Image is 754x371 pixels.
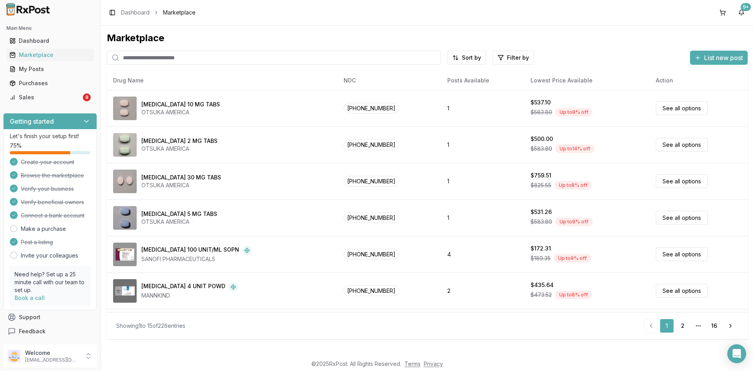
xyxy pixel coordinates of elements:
a: 16 [707,319,721,333]
nav: pagination [644,319,738,333]
span: $189.35 [531,254,551,262]
button: Sort by [447,51,486,65]
span: Sort by [462,54,481,62]
span: 75 % [10,142,22,150]
span: Browse the marketplace [21,172,84,179]
td: 26 [441,309,524,345]
div: Purchases [9,79,91,87]
a: Dashboard [6,34,94,48]
button: 9+ [735,6,748,19]
img: Abilify 2 MG TABS [113,133,137,157]
div: MANNKIND [141,292,238,300]
span: [PHONE_NUMBER] [344,176,399,186]
span: [PHONE_NUMBER] [344,285,399,296]
span: Marketplace [163,9,196,16]
div: Up to 14 % off [555,144,595,153]
th: Drug Name [107,71,337,90]
div: Marketplace [107,32,748,44]
div: OTSUKA AMERICA [141,108,220,116]
div: Sales [9,93,81,101]
img: Abilify 10 MG TABS [113,97,137,120]
div: Marketplace [9,51,91,59]
div: Showing 1 to 15 of 226 entries [116,322,185,330]
img: Abilify 30 MG TABS [113,170,137,193]
div: OTSUKA AMERICA [141,181,221,189]
span: Filter by [507,54,529,62]
h2: Main Menu [6,25,94,31]
span: $583.80 [531,108,552,116]
button: Marketplace [3,49,97,61]
span: List new post [704,53,743,62]
p: Let's finish your setup first! [10,132,90,140]
span: [PHONE_NUMBER] [344,212,399,223]
a: See all options [656,174,708,188]
div: OTSUKA AMERICA [141,145,218,153]
div: $435.64 [531,281,554,289]
th: Posts Available [441,71,524,90]
span: Verify your business [21,185,74,193]
a: See all options [656,284,708,298]
a: My Posts [6,62,94,76]
a: Privacy [424,360,443,367]
a: Marketplace [6,48,94,62]
td: 1 [441,163,524,199]
div: 9+ [741,3,751,11]
div: [MEDICAL_DATA] 100 UNIT/ML SOPN [141,246,239,255]
div: My Posts [9,65,91,73]
span: [PHONE_NUMBER] [344,103,399,113]
a: Go to next page [723,319,738,333]
div: [MEDICAL_DATA] 2 MG TABS [141,137,218,145]
img: Admelog SoloStar 100 UNIT/ML SOPN [113,243,137,266]
div: Open Intercom Messenger [727,344,746,363]
div: [MEDICAL_DATA] 5 MG TABS [141,210,217,218]
a: Make a purchase [21,225,66,233]
p: Welcome [25,349,80,357]
p: Need help? Set up a 25 minute call with our team to set up. [15,270,86,294]
a: See all options [656,211,708,225]
div: $537.10 [531,99,551,106]
a: Sales8 [6,90,94,104]
td: 4 [441,236,524,272]
div: $500.00 [531,135,553,143]
a: Dashboard [121,9,150,16]
div: SANOFI PHARMACEUTICALS [141,255,252,263]
button: Filter by [492,51,534,65]
a: See all options [656,101,708,115]
div: $531.26 [531,208,552,216]
nav: breadcrumb [121,9,196,16]
a: List new post [690,55,748,62]
td: 1 [441,199,524,236]
div: Up to 8 % off [555,181,592,190]
span: Post a listing [21,238,53,246]
button: Support [3,310,97,324]
th: NDC [337,71,441,90]
td: 1 [441,126,524,163]
img: User avatar [8,350,20,362]
span: Connect a bank account [21,212,84,219]
a: Terms [404,360,421,367]
span: [PHONE_NUMBER] [344,249,399,260]
button: My Posts [3,63,97,75]
span: Verify beneficial owners [21,198,84,206]
td: 1 [441,90,524,126]
p: [EMAIL_ADDRESS][DOMAIN_NAME] [25,357,80,363]
span: Feedback [19,327,46,335]
div: [MEDICAL_DATA] 4 UNIT POWD [141,282,225,292]
img: RxPost Logo [3,3,53,16]
td: 2 [441,272,524,309]
img: Afrezza 4 UNIT POWD [113,279,137,303]
div: Up to 9 % off [554,254,591,263]
a: See all options [656,247,708,261]
span: $825.55 [531,181,551,189]
button: Feedback [3,324,97,338]
span: Create your account [21,158,74,166]
a: Purchases [6,76,94,90]
div: OTSUKA AMERICA [141,218,217,226]
div: Up to 8 % off [555,291,592,299]
span: $583.80 [531,145,552,153]
img: Abilify 5 MG TABS [113,206,137,230]
div: Dashboard [9,37,91,45]
a: Invite your colleagues [21,252,78,260]
th: Lowest Price Available [524,71,650,90]
button: List new post [690,51,748,65]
